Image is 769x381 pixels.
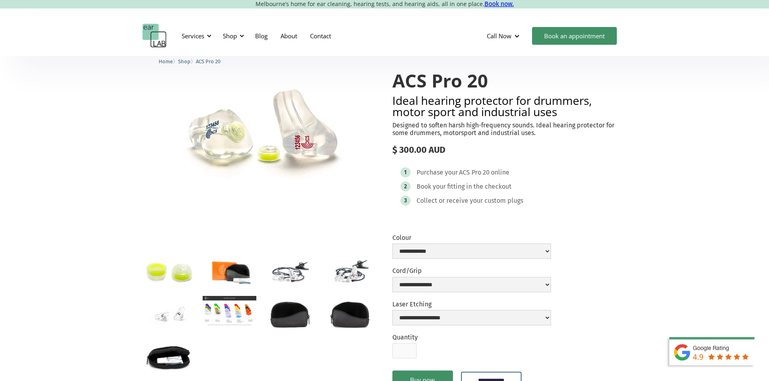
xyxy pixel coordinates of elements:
[203,296,256,326] a: open lightbox
[142,254,196,289] a: open lightbox
[263,254,316,289] a: open lightbox
[417,197,523,205] div: Collect or receive your custom plugs
[223,32,237,40] div: Shop
[178,58,191,65] span: Shop
[159,57,178,66] li: 〉
[323,254,377,289] a: open lightbox
[417,169,458,177] div: Purchase your
[491,169,509,177] div: online
[304,24,337,48] a: Contact
[196,58,220,65] span: ACS Pro 20
[392,71,627,91] h1: ACS Pro 20
[142,338,196,373] a: open lightbox
[203,254,256,289] a: open lightbox
[142,24,167,48] a: home
[178,57,196,66] li: 〉
[263,296,316,331] a: open lightbox
[392,121,627,137] p: Designed to soften harsh high-frequency sounds. Ideal hearing protector for some drummers, motors...
[417,183,511,191] div: Book your fitting in the checkout
[404,198,407,204] div: 3
[196,57,220,65] a: ACS Pro 20
[404,183,407,189] div: 2
[159,58,173,65] span: Home
[142,296,196,331] a: open lightbox
[459,169,490,177] div: ACS Pro 20
[323,296,377,331] a: open lightbox
[392,95,627,117] h2: Ideal hearing protector for drummers, motor sport and industrial uses
[392,333,418,341] label: Quantity
[142,54,377,215] a: open lightbox
[159,57,173,65] a: Home
[392,300,551,308] label: Laser Etching
[480,24,528,48] div: Call Now
[392,234,551,242] label: Colour
[142,54,377,215] img: ACS Pro 20
[532,27,617,45] a: Book an appointment
[249,24,274,48] a: Blog
[177,24,214,48] div: Services
[182,32,204,40] div: Services
[404,169,407,175] div: 1
[178,57,191,65] a: Shop
[487,32,511,40] div: Call Now
[392,145,627,155] div: $ 300.00 AUD
[274,24,304,48] a: About
[392,267,551,275] label: Cord/Grip
[218,24,247,48] div: Shop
